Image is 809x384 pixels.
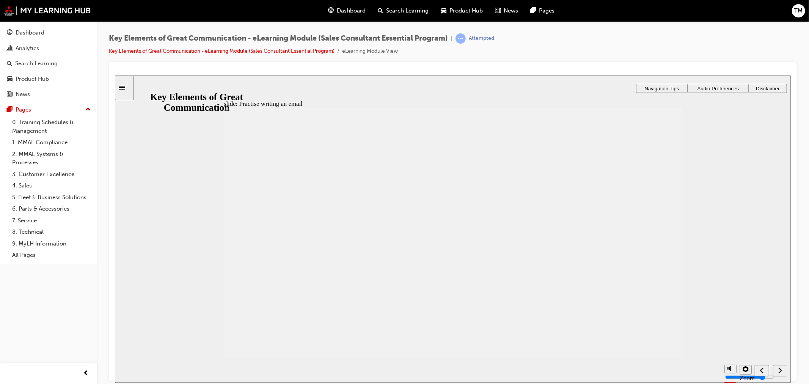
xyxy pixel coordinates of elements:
[9,148,94,168] a: 2. MMAL Systems & Processes
[372,3,435,19] a: search-iconSearch Learning
[15,59,58,68] div: Search Learning
[435,3,489,19] a: car-iconProduct Hub
[9,215,94,227] a: 7. Service
[495,6,501,16] span: news-icon
[9,180,94,192] a: 4. Sales
[3,24,94,103] button: DashboardAnalyticsSearch LearningProduct HubNews
[625,299,640,321] label: Zoom to fit
[3,103,94,117] button: Pages
[7,45,13,52] span: chart-icon
[7,107,13,113] span: pages-icon
[342,47,398,56] li: eLearning Module View
[795,6,803,15] span: TM
[489,3,525,19] a: news-iconNews
[9,238,94,250] a: 9. MyLH Information
[109,34,448,43] span: Key Elements of Great Communication - eLearning Module (Sales Consultant Essential Program)
[573,8,634,17] button: Audio Preferences
[337,6,366,15] span: Dashboard
[539,6,555,15] span: Pages
[792,4,805,17] button: TM
[3,26,94,40] a: Dashboard
[658,290,672,301] button: Next (Ctrl+Alt+Period)
[531,6,536,16] span: pages-icon
[469,35,494,42] div: Attempted
[16,28,44,37] div: Dashboard
[85,105,91,115] span: up-icon
[441,6,447,16] span: car-icon
[16,105,31,114] div: Pages
[521,8,573,17] button: Navigation Tips
[16,44,39,53] div: Analytics
[9,249,94,261] a: All Pages
[9,226,94,238] a: 8. Technical
[7,30,13,36] span: guage-icon
[583,10,624,16] span: Audio Preferences
[504,6,518,15] span: News
[9,192,94,203] a: 5. Fleet & Business Solutions
[450,6,483,15] span: Product Hub
[634,8,672,17] button: Disclaimer
[609,289,622,298] button: Mute (Ctrl+Alt+M)
[625,290,637,299] button: Settings
[610,299,659,305] input: volume
[640,283,672,307] nav: slide navigation
[9,168,94,180] a: 3. Customer Excellence
[9,116,94,137] a: 0. Training Schedules & Management
[328,6,334,16] span: guage-icon
[640,290,654,301] button: Previous (Ctrl+Alt+Comma)
[7,91,13,98] span: news-icon
[3,41,94,55] a: Analytics
[641,10,664,16] span: Disclaimer
[525,3,561,19] a: pages-iconPages
[4,6,91,16] img: mmal
[16,90,30,99] div: News
[109,48,335,54] a: Key Elements of Great Communication - eLearning Module (Sales Consultant Essential Program)
[16,75,49,83] div: Product Hub
[606,283,636,307] div: misc controls
[3,57,94,71] a: Search Learning
[7,76,13,83] span: car-icon
[451,34,452,43] span: |
[386,6,429,15] span: Search Learning
[3,87,94,101] a: News
[9,137,94,148] a: 1. MMAL Compliance
[9,203,94,215] a: 6. Parts & Accessories
[456,33,466,44] span: learningRecordVerb_ATTEMPT-icon
[529,10,564,16] span: Navigation Tips
[83,369,89,378] span: prev-icon
[3,72,94,86] a: Product Hub
[322,3,372,19] a: guage-iconDashboard
[7,60,12,67] span: search-icon
[378,6,383,16] span: search-icon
